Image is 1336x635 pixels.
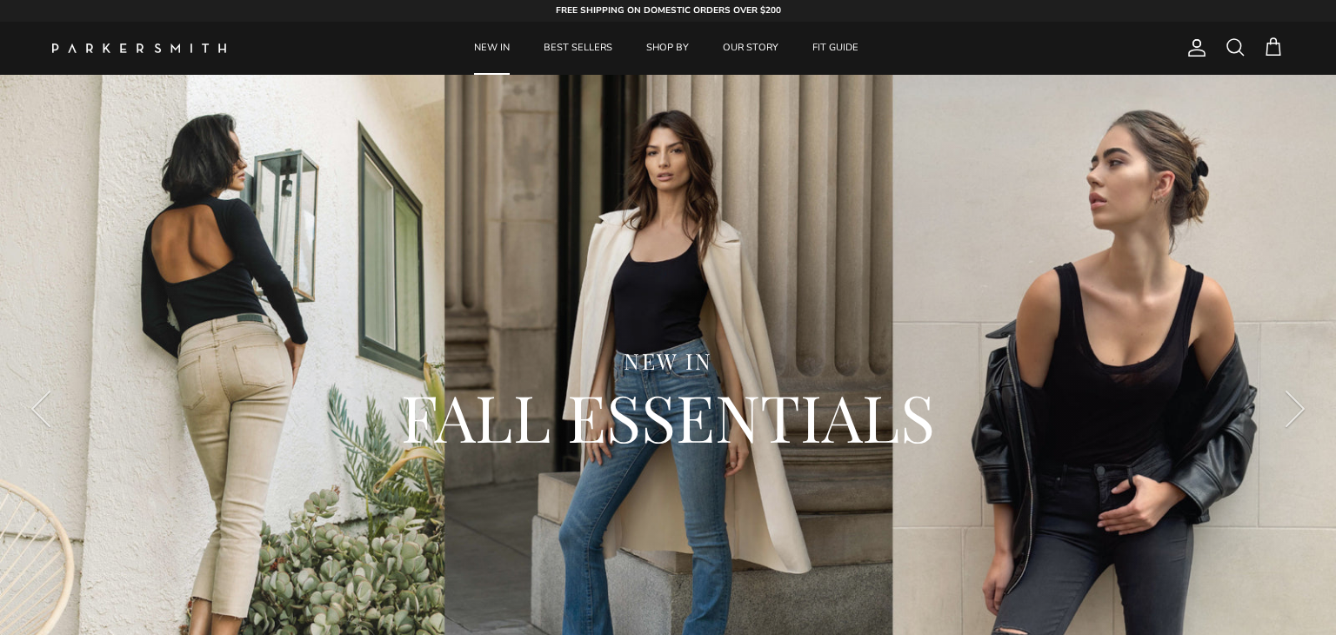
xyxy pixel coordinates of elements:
div: Primary [259,22,1073,75]
a: Account [1179,37,1207,58]
div: NEW IN [96,347,1240,376]
a: SHOP BY [631,22,705,75]
strong: FREE SHIPPING ON DOMESTIC ORDERS OVER $200 [556,4,781,17]
h2: FALL ESSENTIALS [96,375,1240,458]
img: Parker Smith [52,43,226,53]
a: BEST SELLERS [528,22,628,75]
a: FIT GUIDE [797,22,874,75]
a: OUR STORY [707,22,794,75]
a: NEW IN [458,22,525,75]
